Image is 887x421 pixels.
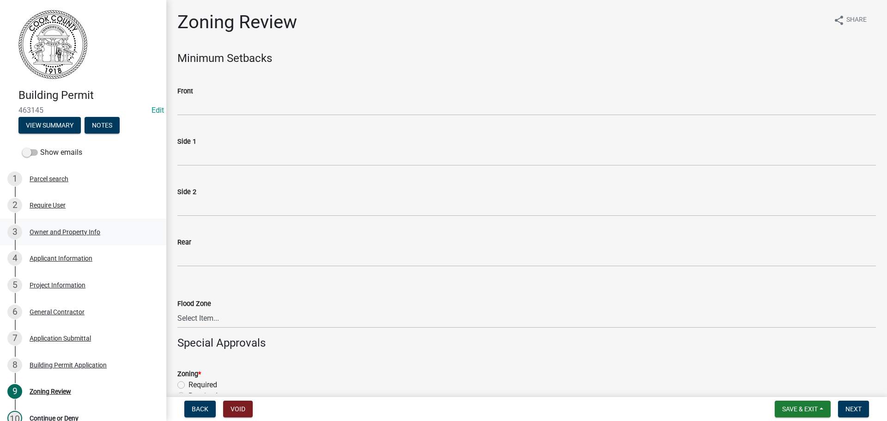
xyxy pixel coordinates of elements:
div: Parcel search [30,176,68,182]
span: Save & Exit [782,405,818,413]
div: Zoning Review [30,388,71,395]
div: Application Submittal [30,335,91,342]
div: 6 [7,305,22,319]
div: 1 [7,171,22,186]
h4: Special Approvals [177,336,876,350]
label: Side 2 [177,189,196,195]
i: share [833,15,844,26]
button: Save & Exit [775,401,831,417]
wm-modal-confirm: Edit Application Number [152,106,164,115]
h1: Zoning Review [177,11,297,33]
label: Show emails [22,147,82,158]
label: Front [177,88,193,95]
button: Next [838,401,869,417]
button: shareShare [826,11,874,29]
label: Zoning [177,371,201,378]
span: 463145 [18,106,148,115]
span: Next [845,405,862,413]
span: Share [846,15,867,26]
div: 3 [7,225,22,239]
span: Back [192,405,208,413]
div: 9 [7,384,22,399]
div: General Contractor [30,309,85,315]
div: Applicant Information [30,255,92,262]
label: Required [188,379,217,390]
label: Flood Zone [177,301,211,307]
h4: Building Permit [18,89,159,102]
h4: Minimum Setbacks [177,52,876,65]
a: Edit [152,106,164,115]
div: 4 [7,251,22,266]
button: Notes [85,117,120,134]
div: Owner and Property Info [30,229,100,235]
div: Building Permit Application [30,362,107,368]
label: Rear [177,239,191,246]
img: Cook County, Georgia [18,10,87,79]
div: 2 [7,198,22,213]
label: Received [188,390,218,402]
div: 5 [7,278,22,293]
button: Void [223,401,253,417]
wm-modal-confirm: Notes [85,122,120,129]
div: 8 [7,358,22,372]
button: Back [184,401,216,417]
div: Require User [30,202,66,208]
div: Project Information [30,282,85,288]
div: 7 [7,331,22,346]
label: Side 1 [177,139,196,145]
wm-modal-confirm: Summary [18,122,81,129]
button: View Summary [18,117,81,134]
